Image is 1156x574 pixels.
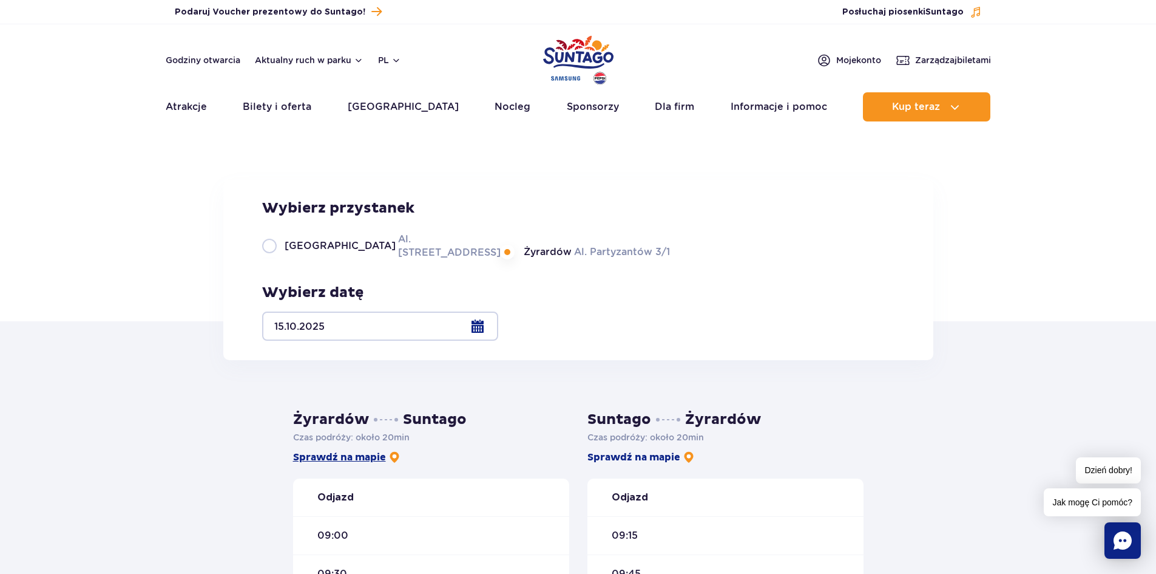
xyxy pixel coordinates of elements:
span: [GEOGRAPHIC_DATA] [285,239,396,253]
a: Godziny otwarcia [166,54,240,66]
a: Sprawdź na mapie [587,451,695,464]
a: Sprawdź na mapie [293,451,401,464]
span: Moje konto [836,54,881,66]
button: Posłuchaj piosenkiSuntago [842,6,982,18]
a: Bilety i oferta [243,92,311,121]
strong: Odjazd [317,491,354,504]
strong: Odjazd [612,491,648,504]
h3: Wybierz datę [262,284,498,302]
span: około 20 min [650,432,704,442]
span: Podaruj Voucher prezentowy do Suntago! [175,6,365,18]
div: Chat [1104,522,1141,559]
button: Kup teraz [863,92,990,121]
span: Jak mogę Ci pomóc? [1044,488,1141,516]
h3: Suntago Żyrardów [587,411,864,429]
img: pin-yellow.6f239d18.svg [683,451,695,463]
label: Al. [STREET_ADDRESS] [262,232,487,259]
img: dots.7b10e353.svg [656,418,680,422]
span: 09:00 [317,529,348,542]
a: Park of Poland [543,30,613,86]
span: Zarządzaj biletami [915,54,991,66]
span: Suntago [925,8,964,16]
a: Atrakcje [166,92,207,121]
button: pl [378,54,401,66]
span: około 20 min [356,432,410,442]
span: Dzień dobry! [1076,457,1141,483]
span: Posłuchaj piosenki [842,6,964,18]
p: Czas podróży : [587,431,864,443]
img: pin-yellow.6f239d18.svg [388,451,401,463]
a: Informacje i pomoc [731,92,827,121]
h3: Wybierz przystanek [262,199,670,217]
p: Czas podróży : [293,431,569,443]
a: Mojekonto [817,53,881,67]
span: 09:15 [612,529,638,542]
a: Nocleg [495,92,530,121]
a: Sponsorzy [567,92,619,121]
a: [GEOGRAPHIC_DATA] [348,92,459,121]
a: Podaruj Voucher prezentowy do Suntago! [175,4,382,20]
a: Zarządzajbiletami [896,53,991,67]
img: dots.7b10e353.svg [374,418,398,422]
label: Al. Partyzantów 3/1 [501,244,670,259]
span: Kup teraz [892,101,940,112]
h3: Żyrardów Suntago [293,411,569,429]
span: Żyrardów [524,245,572,259]
button: Aktualny ruch w parku [255,55,363,65]
a: Dla firm [655,92,694,121]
